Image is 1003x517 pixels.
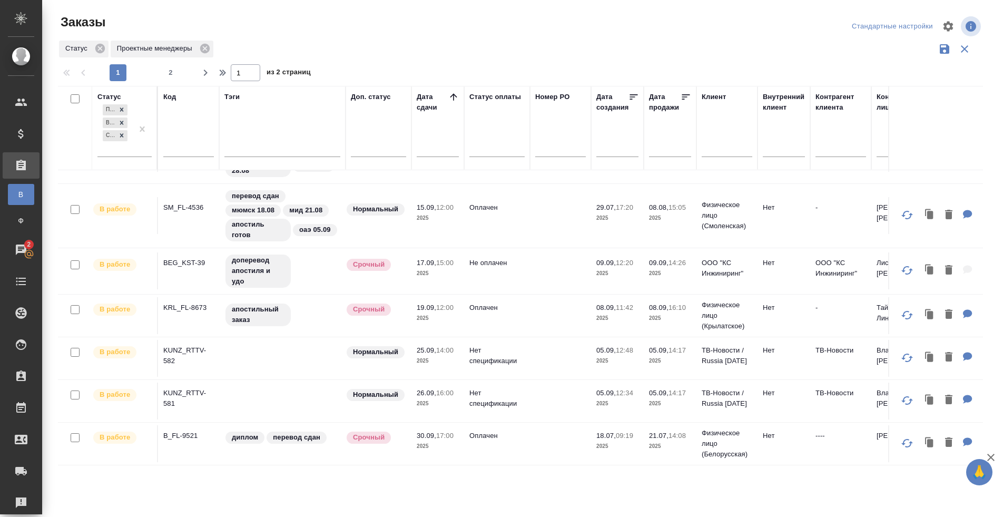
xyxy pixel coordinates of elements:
p: 2025 [649,213,691,223]
p: 2025 [596,441,638,452]
div: Контрагент клиента [815,92,866,113]
td: Не оплачен [464,252,530,289]
p: ТВ-Новости [815,388,866,398]
p: 29.07, [596,203,616,211]
button: Удалить [940,204,958,226]
td: Оплачен [464,425,530,462]
p: 12:48 [616,346,633,354]
p: 2025 [596,268,638,279]
p: мюмск 18.08 [232,205,274,216]
p: 12:20 [616,259,633,267]
div: Подтвержден, В работе, Сдан без статистики [102,103,129,116]
div: Подтвержден, В работе, Сдан без статистики [102,116,129,130]
button: Для КМ: Цикра Василий Петрович/ Tsikra Vasily Petrovich ⁠27.10.1979 г ⁠Обнинский институт атомной... [958,432,978,454]
button: 2 [162,64,179,81]
p: 2025 [596,213,638,223]
div: Выставляется автоматически, если на указанный объем услуг необходимо больше времени в стандартном... [346,431,406,445]
p: В работе [100,304,130,315]
td: Лисицына [PERSON_NAME] [871,252,932,289]
button: Для КМ: от КВ: легализация диплома для ОАЭ (сроки, есть ли быстро, примерная цена, курьерская слу... [958,204,978,226]
div: Подтвержден, В работе, Сдан без статистики [102,129,129,142]
p: 08.09, [649,304,668,311]
p: доперевод апостиля и удо [232,255,284,287]
div: В работе [103,118,116,129]
td: Власова [PERSON_NAME] [871,340,932,377]
span: 2 [21,239,37,250]
div: Дата сдачи [417,92,448,113]
p: 08.09, [596,304,616,311]
button: Удалить [940,304,958,326]
p: мид 21.08 [289,205,322,216]
td: Таймураз \ Лина [871,297,932,334]
p: - [815,303,866,313]
p: В работе [100,259,130,270]
p: перевод сдан [273,432,320,443]
span: из 2 страниц [267,66,311,81]
p: Срочный [353,304,385,315]
p: 2025 [649,398,691,409]
p: ТВ-Новости / Russia [DATE] [702,345,752,366]
button: Удалить [940,432,958,454]
div: Выставляется автоматически, если на указанный объем услуг необходимо больше времени в стандартном... [346,303,406,317]
p: Нет [763,388,805,398]
div: Дата создания [596,92,628,113]
p: Нет [763,431,805,441]
p: 05.09, [596,346,616,354]
p: В работе [100,204,130,214]
p: Физическое лицо (Крылатское) [702,300,752,331]
span: 2 [162,67,179,78]
p: 19.09, [417,304,436,311]
div: Статус [59,41,109,57]
p: Нормальный [353,204,398,214]
p: Срочный [353,259,385,270]
p: 14:08 [668,432,686,440]
div: апостильный заказ [224,303,340,327]
button: Клонировать [920,304,940,326]
p: Физическое лицо (Смоленская) [702,200,752,231]
p: 2025 [649,313,691,324]
div: Выставляет ПМ после принятия заказа от КМа [92,202,152,217]
p: B_FL-9521 [163,431,214,441]
p: 17:00 [436,432,454,440]
p: 11:42 [616,304,633,311]
div: Выставляет ПМ после принятия заказа от КМа [92,345,152,359]
div: Дата продажи [649,92,681,113]
p: 05.09, [649,346,668,354]
p: 16:00 [436,389,454,397]
p: BEG_KST-39 [163,258,214,268]
p: 30.09, [417,432,436,440]
p: SM_FL-4536 [163,202,214,213]
button: Клонировать [920,204,940,226]
td: Оплачен [464,197,530,234]
div: Проектные менеджеры [111,41,213,57]
p: Нормальный [353,389,398,400]
p: апостильный заказ [232,304,284,325]
td: Нет спецификации [464,383,530,420]
span: 🙏 [970,461,988,483]
p: Нет [763,202,805,213]
p: 17:20 [616,203,633,211]
div: Доп. статус [351,92,391,102]
p: 2025 [649,441,691,452]
p: 2025 [417,356,459,366]
div: Номер PO [535,92,569,102]
p: 15.09, [417,203,436,211]
p: 05.09, [649,389,668,397]
p: 14:17 [668,346,686,354]
div: Код [163,92,176,102]
td: Оплачен [464,297,530,334]
button: Обновить [894,258,920,283]
p: 16:10 [668,304,686,311]
p: Нет [763,258,805,268]
p: 2025 [649,268,691,279]
button: Обновить [894,202,920,228]
button: Обновить [894,345,920,370]
p: ООО "КС Инжиниринг" [815,258,866,279]
span: Настроить таблицу [936,14,961,39]
div: Выставляет ПМ после принятия заказа от КМа [92,258,152,272]
p: KRL_FL-8673 [163,303,214,313]
p: 09.09, [649,259,668,267]
p: 2025 [596,313,638,324]
div: split button [849,18,936,35]
span: Заказы [58,14,105,31]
